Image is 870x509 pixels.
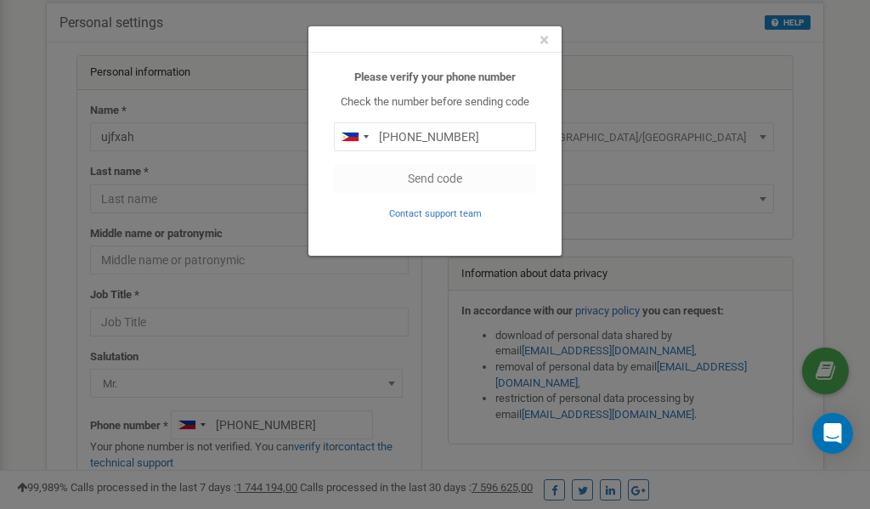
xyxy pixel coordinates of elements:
[335,123,374,150] div: Telephone country code
[334,122,536,151] input: 0905 123 4567
[334,94,536,110] p: Check the number before sending code
[334,164,536,193] button: Send code
[812,413,853,454] div: Open Intercom Messenger
[354,71,516,83] b: Please verify your phone number
[389,208,482,219] small: Contact support team
[389,206,482,219] a: Contact support team
[540,30,549,50] span: ×
[540,31,549,49] button: Close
